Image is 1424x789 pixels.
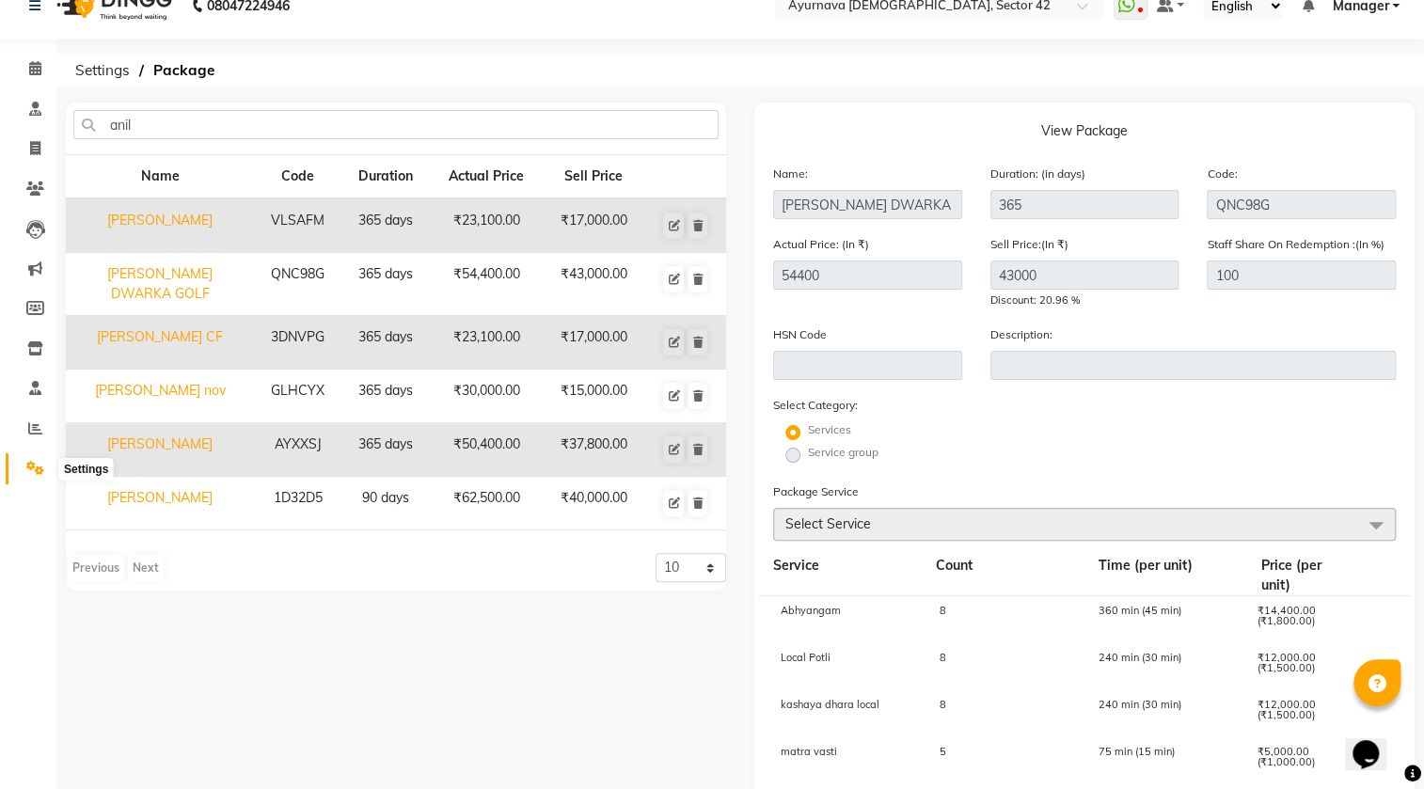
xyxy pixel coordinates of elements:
input: Search by package name [73,110,719,139]
td: AYXXSJ [254,423,341,477]
div: ₹5,000.00 (₹1,000.00) [1243,747,1350,779]
span: Discount: 20.96 % [990,293,1080,307]
td: ₹40,000.00 [543,477,645,530]
iframe: chat widget [1345,714,1405,770]
td: ₹17,000.00 [543,316,645,370]
td: 365 days [341,370,430,423]
span: 8 [940,698,946,711]
div: ₹14,400.00 (₹1,800.00) [1243,606,1350,638]
td: [PERSON_NAME] nov [66,370,254,423]
th: Code [254,155,341,199]
td: [PERSON_NAME] [66,198,254,253]
label: Select Category: [773,397,858,414]
label: Name: [773,166,808,182]
td: 365 days [341,198,430,253]
label: Actual Price: (In ₹) [773,236,869,253]
span: matra vasti [781,745,837,758]
div: 75 min (15 min) [1084,747,1243,779]
span: Local Potli [781,651,831,664]
span: kashaya dhara local [781,698,879,711]
td: ₹50,400.00 [430,423,542,477]
div: 240 min (30 min) [1084,700,1243,732]
p: View Package [773,121,1396,149]
td: [PERSON_NAME] [66,477,254,530]
label: Code: [1207,166,1237,182]
span: Abhyangam [781,604,841,617]
td: ₹43,000.00 [543,253,645,316]
td: QNC98G [254,253,341,316]
div: Count [922,556,1084,595]
label: Service group [808,444,878,461]
div: ₹12,000.00 (₹1,500.00) [1243,700,1350,732]
label: Services [808,421,851,438]
td: ₹23,100.00 [430,198,542,253]
td: 1D32D5 [254,477,341,530]
span: 8 [940,651,946,664]
label: Staff Share On Redemption :(In %) [1207,236,1384,253]
div: Time (per unit) [1084,556,1247,595]
td: GLHCYX [254,370,341,423]
td: VLSAFM [254,198,341,253]
td: ₹62,500.00 [430,477,542,530]
td: 365 days [341,253,430,316]
div: 360 min (45 min) [1084,606,1243,638]
td: 365 days [341,423,430,477]
div: Service [759,556,922,595]
td: 365 days [341,316,430,370]
td: ₹30,000.00 [430,370,542,423]
th: Duration [341,155,430,199]
th: Actual Price [430,155,542,199]
label: HSN Code [773,326,827,343]
td: ₹15,000.00 [543,370,645,423]
td: ₹37,800.00 [543,423,645,477]
td: ₹54,400.00 [430,253,542,316]
span: Settings [66,54,139,87]
td: 90 days [341,477,430,530]
td: [PERSON_NAME] [66,423,254,477]
span: Select Service [785,515,871,532]
td: [PERSON_NAME] DWARKA GOLF [66,253,254,316]
th: Sell Price [543,155,645,199]
label: Sell Price:(In ₹) [990,236,1068,253]
td: [PERSON_NAME] CF [66,316,254,370]
td: 3DNVPG [254,316,341,370]
span: 5 [940,745,946,758]
label: Description: [990,326,1052,343]
div: Price (per unit) [1247,556,1355,595]
div: 240 min (30 min) [1084,653,1243,685]
span: Package [144,54,224,87]
div: Settings [59,458,113,481]
div: ₹12,000.00 (₹1,500.00) [1243,653,1350,685]
span: 8 [940,604,946,617]
label: Package Service [773,483,859,500]
label: Duration: (in days) [990,166,1085,182]
td: ₹23,100.00 [430,316,542,370]
td: ₹17,000.00 [543,198,645,253]
th: Name [66,155,254,199]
